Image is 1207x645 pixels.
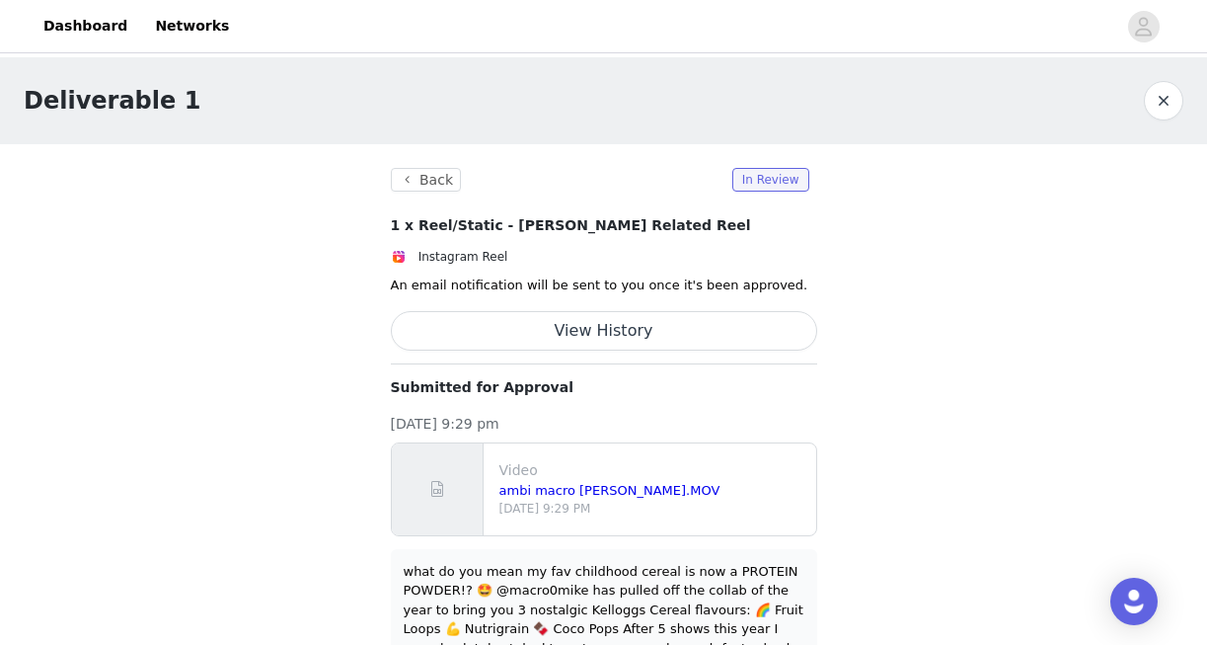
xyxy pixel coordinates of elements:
h4: 1 x Reel/Static - [PERSON_NAME] Related Reel [391,215,817,236]
a: Dashboard [32,4,139,48]
p: Submitted for Approval [391,377,817,398]
div: Open Intercom Messenger [1110,578,1158,625]
img: Instagram Reels Icon [391,249,407,265]
a: Networks [143,4,241,48]
button: Back [391,168,462,192]
span: In Review [732,168,809,192]
button: View History [391,311,817,351]
h1: Deliverable 1 [24,83,200,119]
div: avatar [1134,11,1153,42]
p: Video [499,460,808,481]
p: [DATE] 9:29 pm [391,414,817,435]
a: ambi macro [PERSON_NAME].MOV [499,483,720,498]
p: [DATE] 9:29 PM [499,500,808,518]
span: Instagram Reel [418,250,508,264]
